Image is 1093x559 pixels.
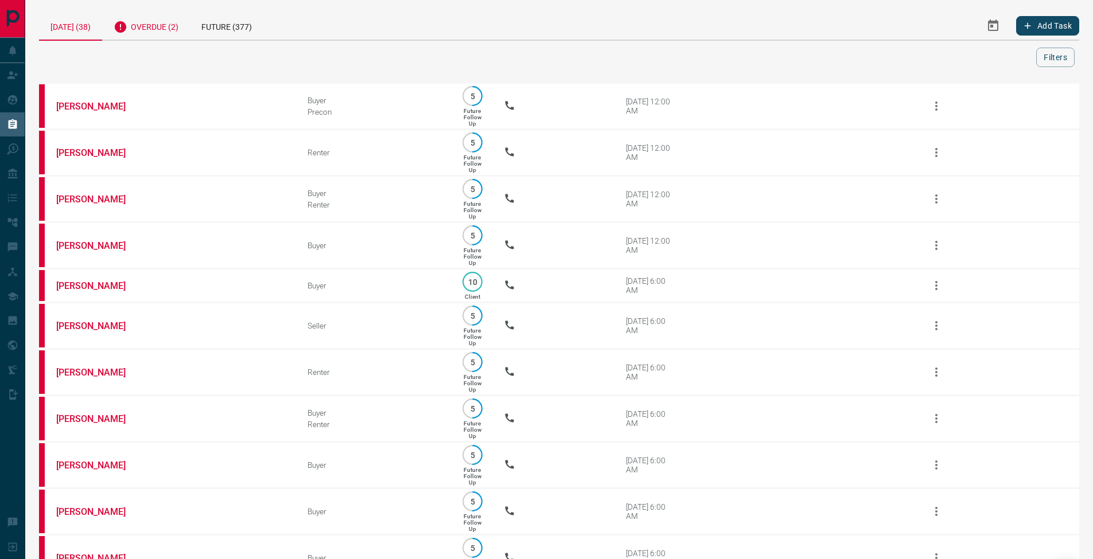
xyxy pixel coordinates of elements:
[56,240,142,251] a: [PERSON_NAME]
[308,507,441,516] div: Buyer
[56,320,142,331] a: [PERSON_NAME]
[308,189,441,198] div: Buyer
[39,177,45,221] div: property.ca
[468,277,477,286] p: 10
[626,97,675,115] div: [DATE] 12:00 AM
[308,96,441,105] div: Buyer
[39,443,45,487] div: property.ca
[464,420,481,439] p: Future Follow Up
[626,143,675,162] div: [DATE] 12:00 AM
[56,506,142,517] a: [PERSON_NAME]
[1036,48,1075,67] button: Filters
[56,147,142,158] a: [PERSON_NAME]
[56,101,142,112] a: [PERSON_NAME]
[626,190,675,208] div: [DATE] 12:00 AM
[464,201,481,220] p: Future Follow Up
[464,327,481,346] p: Future Follow Up
[39,131,45,174] div: property.ca
[308,408,441,417] div: Buyer
[468,185,477,193] p: 5
[626,363,675,381] div: [DATE] 6:00 AM
[308,281,441,290] div: Buyer
[468,451,477,459] p: 5
[39,490,45,533] div: property.ca
[39,84,45,128] div: property.ca
[56,367,142,378] a: [PERSON_NAME]
[626,409,675,428] div: [DATE] 6:00 AM
[464,154,481,173] p: Future Follow Up
[308,368,441,377] div: Renter
[1016,16,1079,36] button: Add Task
[468,404,477,413] p: 5
[465,294,480,300] p: Client
[56,194,142,205] a: [PERSON_NAME]
[464,374,481,393] p: Future Follow Up
[102,11,190,40] div: Overdue (2)
[39,397,45,440] div: property.ca
[468,92,477,100] p: 5
[464,513,481,532] p: Future Follow Up
[464,108,481,127] p: Future Follow Up
[308,148,441,157] div: Renter
[56,460,142,471] a: [PERSON_NAME]
[308,460,441,470] div: Buyer
[39,270,45,301] div: property.ca
[308,321,441,330] div: Seller
[468,497,477,506] p: 5
[39,11,102,41] div: [DATE] (38)
[468,311,477,320] p: 5
[39,350,45,394] div: property.ca
[626,502,675,521] div: [DATE] 6:00 AM
[468,358,477,366] p: 5
[464,467,481,486] p: Future Follow Up
[308,241,441,250] div: Buyer
[39,224,45,267] div: property.ca
[56,280,142,291] a: [PERSON_NAME]
[626,456,675,474] div: [DATE] 6:00 AM
[308,420,441,429] div: Renter
[39,304,45,347] div: property.ca
[468,544,477,552] p: 5
[468,231,477,240] p: 5
[464,247,481,266] p: Future Follow Up
[308,107,441,116] div: Precon
[626,236,675,255] div: [DATE] 12:00 AM
[979,12,1007,40] button: Select Date Range
[468,138,477,147] p: 5
[626,276,675,295] div: [DATE] 6:00 AM
[626,316,675,335] div: [DATE] 6:00 AM
[190,11,263,40] div: Future (377)
[308,200,441,209] div: Renter
[56,413,142,424] a: [PERSON_NAME]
